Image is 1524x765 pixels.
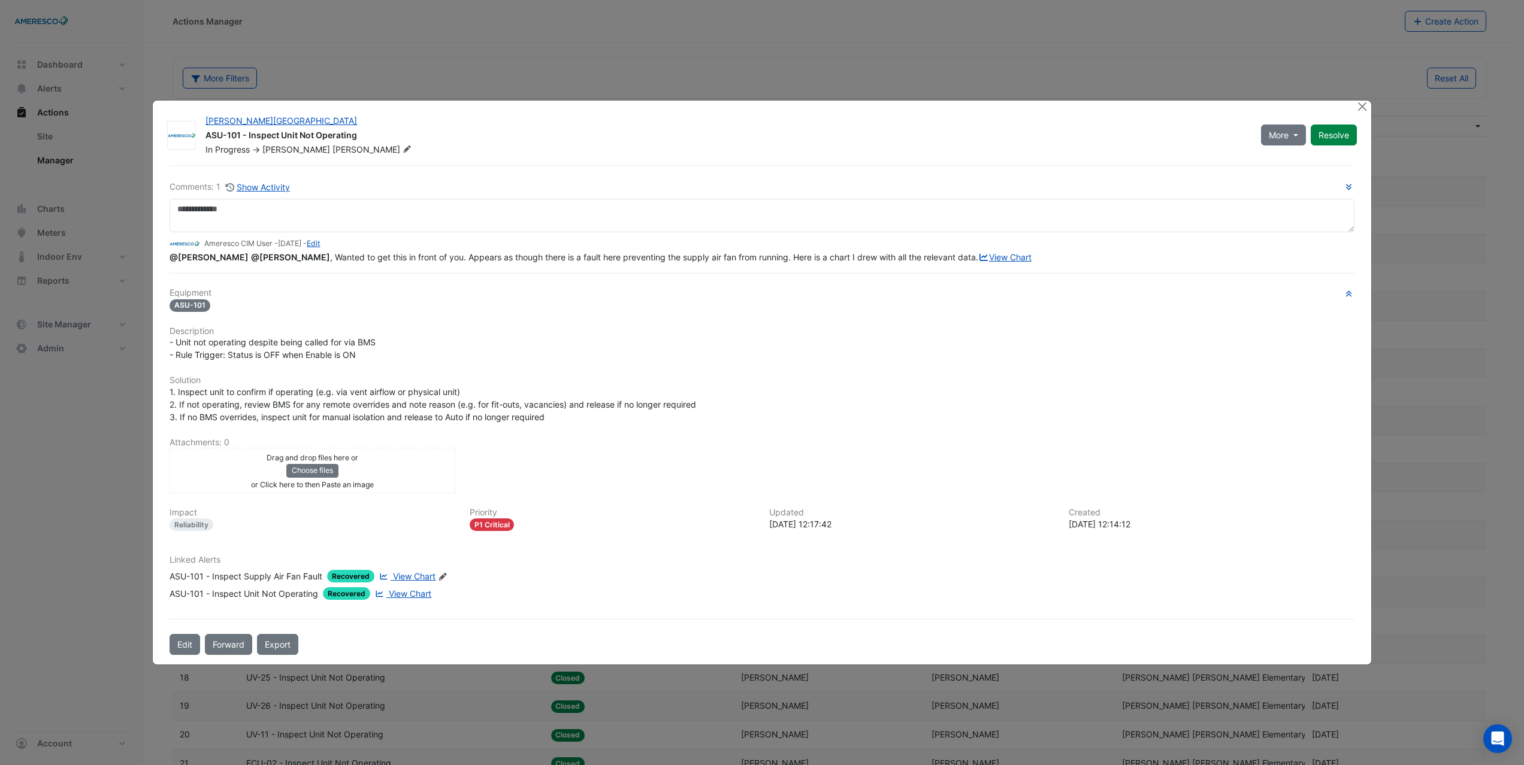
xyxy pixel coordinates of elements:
span: bdaily@ameresco.com [Ameresco] [251,252,330,262]
a: Export [257,634,298,655]
span: View Chart [389,588,431,599]
h6: Solution [170,375,1354,385]
h6: Linked Alerts [170,555,1354,565]
button: Edit [170,634,200,655]
h6: Equipment [170,288,1354,298]
img: Ameresco [168,130,195,142]
a: [PERSON_NAME][GEOGRAPHIC_DATA] [205,116,357,126]
a: View Chart [373,587,431,600]
div: P1 Critical [470,518,515,531]
button: More [1261,125,1306,145]
h6: Created [1069,508,1354,518]
span: 1. Inspect unit to confirm if operating (e.g. via vent airflow or physical unit) 2. If not operat... [170,387,696,422]
span: Recovered [327,570,374,582]
div: Comments: 1 [170,180,291,194]
span: Recovered [323,587,370,600]
small: or Click here to then Paste an image [251,480,374,489]
div: ASU-101 - Inspect Supply Air Fan Fault [170,570,322,582]
span: [PERSON_NAME] [332,144,414,156]
div: Open Intercom Messenger [1483,724,1512,753]
span: , Wanted to get this in front of you. Appears as though there is a fault here preventing the supp... [170,252,1032,262]
small: Ameresco CIM User - - [204,238,320,249]
h6: Impact [170,508,455,518]
button: Forward [205,634,252,655]
button: Show Activity [225,180,291,194]
span: -> [252,144,260,154]
span: View Chart [393,571,436,581]
button: Resolve [1311,125,1357,145]
h6: Description [170,326,1354,336]
span: 2025-07-25 12:17:42 [278,239,301,248]
button: Choose files [286,464,338,477]
fa-icon: Edit Linked Alerts [438,572,447,581]
div: Reliability [170,518,213,531]
div: [DATE] 12:17:42 [769,518,1054,530]
button: Close [1356,101,1369,113]
span: More [1269,129,1289,141]
span: In Progress [205,144,250,154]
span: kcarl@ameresco.com [Ameresco] [170,252,249,262]
div: ASU-101 - Inspect Unit Not Operating [170,587,318,600]
a: View Chart [377,570,436,582]
h6: Attachments: 0 [170,438,1354,448]
h6: Updated [769,508,1054,518]
span: ASU-101 [170,299,210,312]
a: Edit [307,239,320,248]
small: Drag and drop files here or [267,453,358,462]
div: ASU-101 - Inspect Unit Not Operating [205,129,1247,144]
a: View Chart [978,252,1032,262]
img: Ameresco [170,238,199,251]
span: [PERSON_NAME] [262,144,330,154]
h6: Priority [470,508,755,518]
div: [DATE] 12:14:12 [1069,518,1354,530]
span: - Unit not operating despite being called for via BMS - Rule Trigger: Status is OFF when Enable i... [170,337,376,360]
